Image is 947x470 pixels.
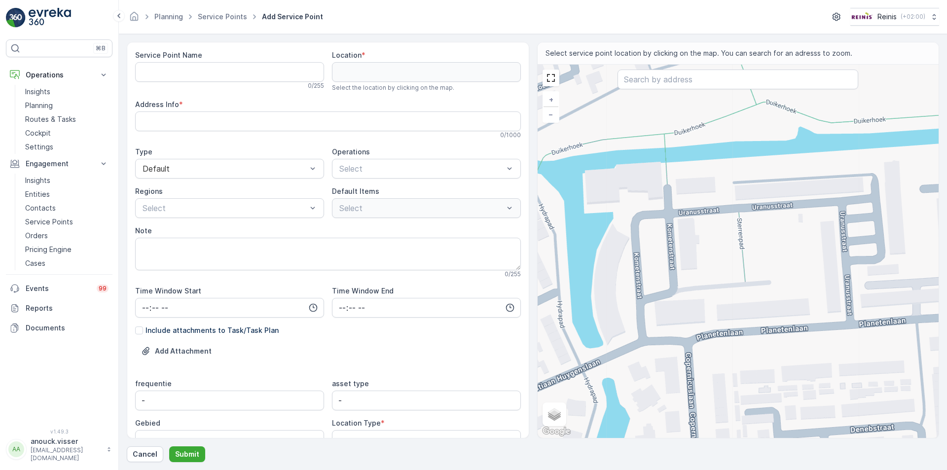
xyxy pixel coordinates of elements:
[31,446,102,462] p: [EMAIL_ADDRESS][DOMAIN_NAME]
[21,174,112,187] a: Insights
[6,436,112,462] button: AAanouck.visser[EMAIL_ADDRESS][DOMAIN_NAME]
[21,243,112,256] a: Pricing Engine
[25,217,73,227] p: Service Points
[21,85,112,99] a: Insights
[332,287,394,295] label: Time Window End
[25,114,76,124] p: Routes & Tasks
[26,303,109,313] p: Reports
[135,51,202,59] label: Service Point Name
[540,425,573,438] img: Google
[544,71,558,85] a: View Fullscreen
[127,446,163,462] button: Cancel
[25,142,53,152] p: Settings
[549,95,553,104] span: +
[8,441,24,457] div: AA
[332,147,370,156] label: Operations
[546,48,852,58] span: Select service point location by clicking on the map. You can search for an adresss to zoom.
[175,449,199,459] p: Submit
[25,245,72,254] p: Pricing Engine
[25,128,51,138] p: Cockpit
[135,419,160,427] label: Gebied
[21,187,112,201] a: Entities
[169,446,205,462] button: Submit
[96,44,106,52] p: ⌘B
[332,84,454,92] span: Select the location by clicking on the map.
[308,82,324,90] p: 0 / 255
[25,176,50,185] p: Insights
[31,436,102,446] p: anouck.visser
[26,284,91,293] p: Events
[25,203,56,213] p: Contacts
[21,126,112,140] a: Cockpit
[544,403,565,425] a: Layers
[99,285,107,292] p: 99
[6,65,112,85] button: Operations
[548,110,553,118] span: −
[850,11,874,22] img: Reinis-Logo-Vrijstaand_Tekengebied-1-copy2_aBO4n7j.png
[332,187,379,195] label: Default Items
[135,379,172,388] label: frequentie
[260,12,325,22] span: Add Service Point
[540,425,573,438] a: Open this area in Google Maps (opens a new window)
[25,231,48,241] p: Orders
[6,298,112,318] a: Reports
[25,189,50,199] p: Entities
[21,201,112,215] a: Contacts
[26,159,93,169] p: Engagement
[198,12,247,21] a: Service Points
[332,51,362,59] label: Location
[544,92,558,107] a: Zoom In
[21,112,112,126] a: Routes & Tasks
[500,131,521,139] p: 0 / 1000
[135,100,179,108] label: Address Info
[21,256,112,270] a: Cases
[6,429,112,434] span: v 1.49.3
[21,99,112,112] a: Planning
[6,318,112,338] a: Documents
[25,258,45,268] p: Cases
[6,8,26,28] img: logo
[155,346,212,356] p: Add Attachment
[332,419,381,427] label: Location Type
[339,163,504,175] p: Select
[901,13,925,21] p: ( +02:00 )
[129,15,140,23] a: Homepage
[135,147,152,156] label: Type
[332,379,369,388] label: asset type
[135,226,152,235] label: Note
[29,8,71,28] img: logo_light-DOdMpM7g.png
[6,154,112,174] button: Engagement
[544,107,558,122] a: Zoom Out
[850,8,939,26] button: Reinis(+02:00)
[21,215,112,229] a: Service Points
[25,87,50,97] p: Insights
[133,449,157,459] p: Cancel
[143,202,307,214] p: Select
[21,140,112,154] a: Settings
[135,287,201,295] label: Time Window Start
[6,279,112,298] a: Events99
[618,70,858,89] input: Search by address
[146,325,279,335] p: Include attachments to Task/Task Plan
[26,323,109,333] p: Documents
[21,229,112,243] a: Orders
[135,343,218,359] button: Upload File
[25,101,53,110] p: Planning
[26,70,93,80] p: Operations
[135,187,163,195] label: Regions
[154,12,183,21] a: Planning
[505,270,521,278] p: 0 / 255
[877,12,897,22] p: Reinis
